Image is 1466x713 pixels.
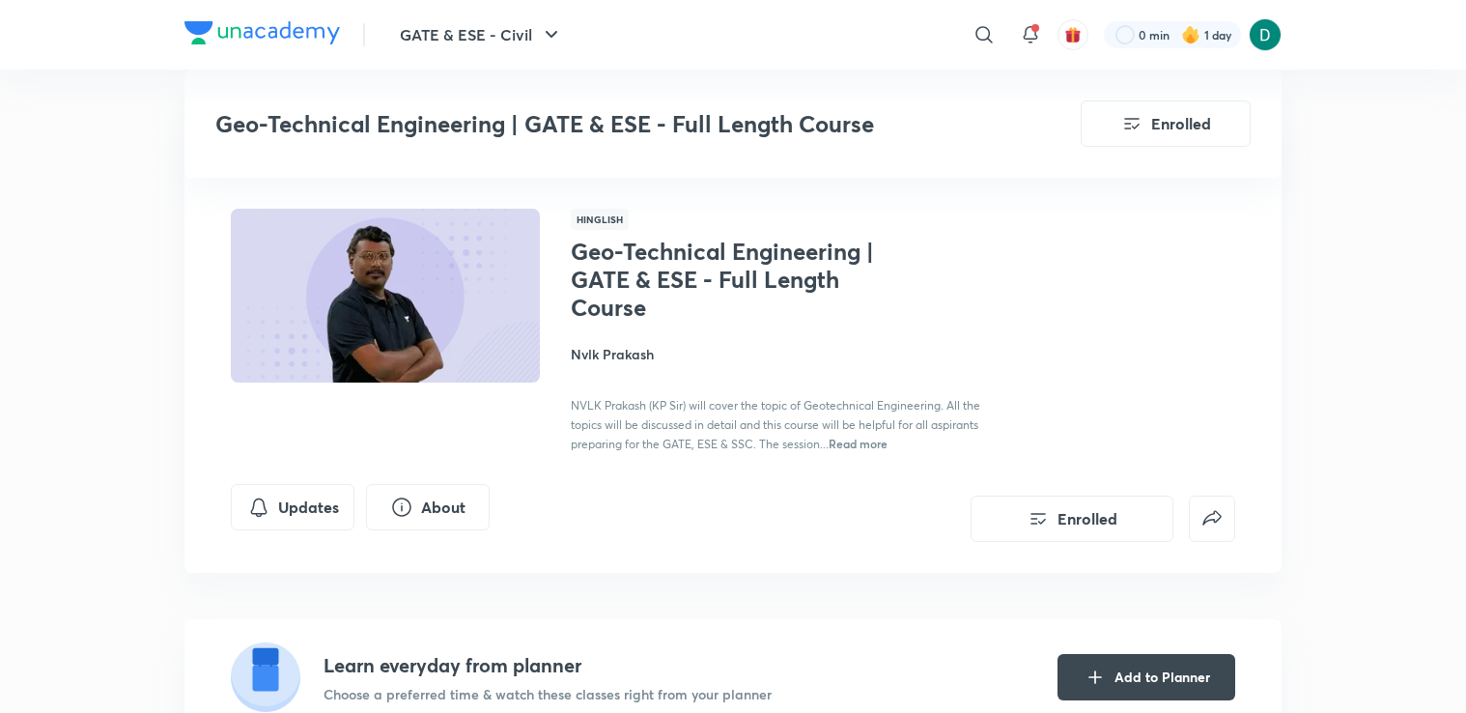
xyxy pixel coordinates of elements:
[1249,18,1282,51] img: Diksha Mishra
[1181,25,1200,44] img: streak
[571,398,980,451] span: NVLK Prakash (KP Sir) will cover the topic of Geotechnical Engineering. All the topics will be di...
[971,496,1173,542] button: Enrolled
[231,484,354,530] button: Updates
[571,344,1003,364] h4: Nvlk Prakash
[1081,100,1251,147] button: Enrolled
[1189,496,1235,542] button: false
[184,21,340,44] img: Company Logo
[571,238,887,321] h1: Geo-Technical Engineering | GATE & ESE - Full Length Course
[1057,654,1235,700] button: Add to Planner
[366,484,490,530] button: About
[829,436,888,451] span: Read more
[571,209,629,230] span: Hinglish
[324,651,772,680] h4: Learn everyday from planner
[388,15,575,54] button: GATE & ESE - Civil
[184,21,340,49] a: Company Logo
[215,110,972,138] h3: Geo-Technical Engineering | GATE & ESE - Full Length Course
[1064,26,1082,43] img: avatar
[228,207,543,385] img: Thumbnail
[324,684,772,704] p: Choose a preferred time & watch these classes right from your planner
[1057,19,1088,50] button: avatar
